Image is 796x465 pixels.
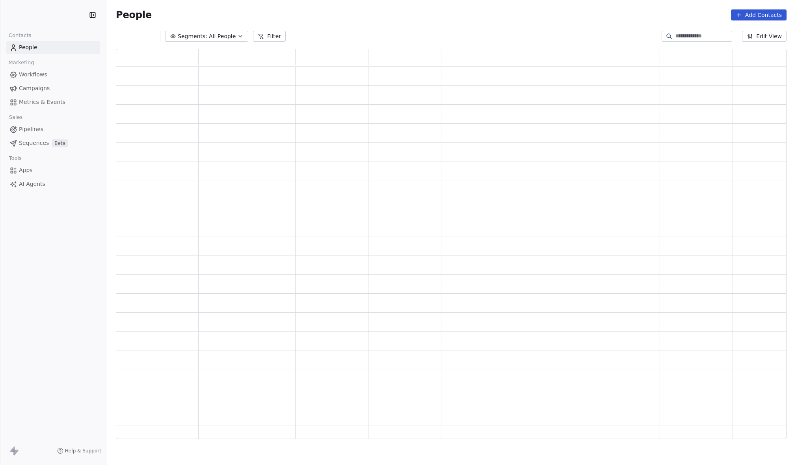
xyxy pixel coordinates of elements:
a: SequencesBeta [6,137,100,150]
a: AI Agents [6,178,100,191]
span: Contacts [5,30,35,41]
span: Pipelines [19,125,43,133]
button: Filter [253,31,286,42]
span: Sales [6,111,26,123]
span: People [116,9,152,21]
span: Beta [52,139,68,147]
a: Help & Support [57,448,101,454]
span: Sequences [19,139,49,147]
span: People [19,43,37,52]
span: Marketing [5,57,37,69]
span: Metrics & Events [19,98,65,106]
a: Campaigns [6,82,100,95]
a: Workflows [6,68,100,81]
a: People [6,41,100,54]
span: All People [209,32,236,41]
span: Workflows [19,70,47,79]
button: Add Contacts [731,9,787,20]
a: Metrics & Events [6,96,100,109]
button: Edit View [742,31,787,42]
span: Campaigns [19,84,50,93]
span: AI Agents [19,180,45,188]
span: Apps [19,166,33,174]
span: Segments: [178,32,207,41]
span: Tools [6,152,25,164]
a: Apps [6,164,100,177]
a: Pipelines [6,123,100,136]
span: Help & Support [65,448,101,454]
